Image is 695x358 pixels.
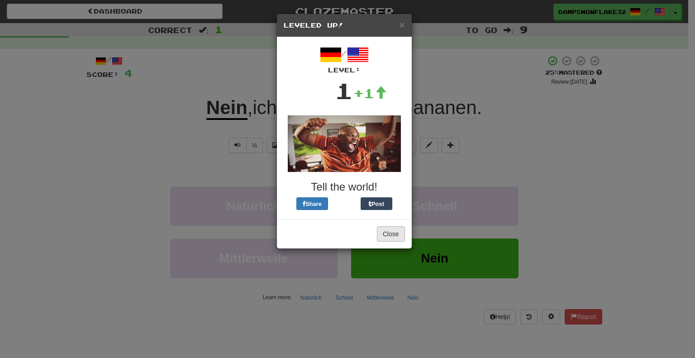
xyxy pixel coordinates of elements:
[361,197,392,210] button: Post
[328,197,361,210] iframe: X Post Button
[335,75,353,106] div: 1
[353,84,387,102] div: +1
[288,115,401,172] img: anon-dude-dancing-749b357b783eda7f85c51e4a2e1ee5269fc79fcf7d6b6aa88849e9eb2203d151.gif
[399,20,405,29] button: Close
[284,21,405,30] h5: Leveled Up!
[296,197,328,210] button: Share
[284,181,405,193] h3: Tell the world!
[377,226,405,242] button: Close
[284,66,405,75] div: Level:
[399,19,405,30] span: ×
[284,44,405,75] div: /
